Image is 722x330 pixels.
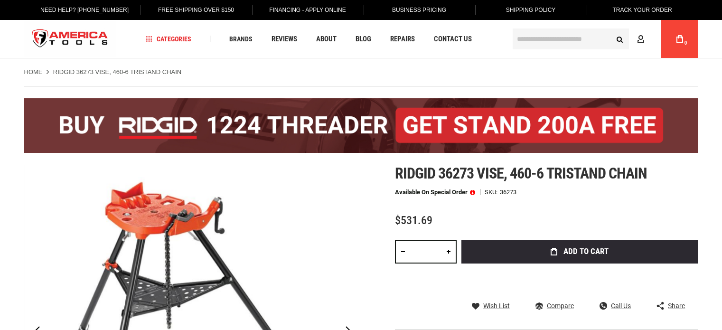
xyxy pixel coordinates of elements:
[600,302,631,310] a: Call Us
[267,33,301,46] a: Reviews
[472,302,510,310] a: Wish List
[24,21,116,57] a: store logo
[483,302,510,309] span: Wish List
[272,36,297,43] span: Reviews
[24,21,116,57] img: America Tools
[684,40,687,46] span: 0
[395,214,432,227] span: $531.69
[53,68,181,75] strong: RIDGID 36273 VISE, 460-6 TRISTAND CHAIN
[395,164,647,182] span: Ridgid 36273 vise, 460-6 tristand chain
[547,302,574,309] span: Compare
[312,33,341,46] a: About
[461,240,698,264] button: Add to Cart
[386,33,419,46] a: Repairs
[500,189,516,195] div: 36273
[390,36,415,43] span: Repairs
[24,98,698,153] img: BOGO: Buy the RIDGID® 1224 Threader (26092), get the 92467 200A Stand FREE!
[611,302,631,309] span: Call Us
[668,302,685,309] span: Share
[141,33,196,46] a: Categories
[146,36,191,42] span: Categories
[430,33,476,46] a: Contact Us
[356,36,371,43] span: Blog
[316,36,337,43] span: About
[229,36,253,42] span: Brands
[506,7,556,13] span: Shipping Policy
[434,36,472,43] span: Contact Us
[351,33,375,46] a: Blog
[225,33,257,46] a: Brands
[485,189,500,195] strong: SKU
[611,30,629,48] button: Search
[395,189,475,196] p: Available on Special Order
[671,20,689,58] a: 0
[563,247,609,255] span: Add to Cart
[24,68,43,76] a: Home
[535,302,574,310] a: Compare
